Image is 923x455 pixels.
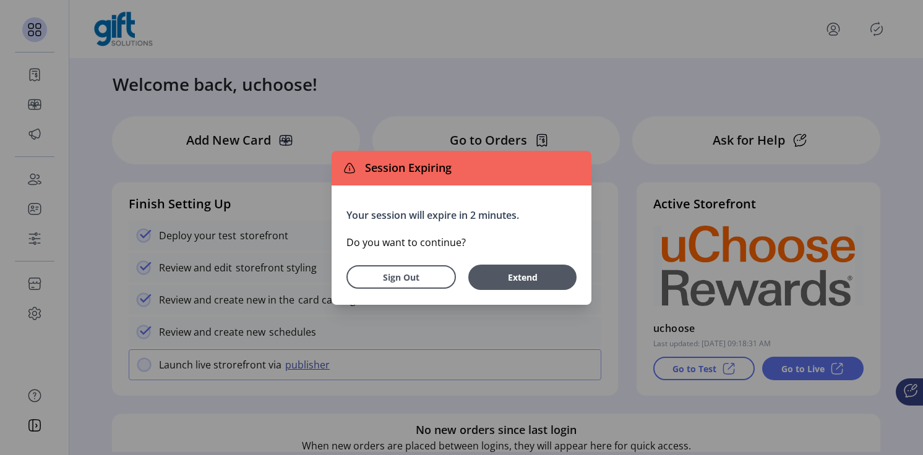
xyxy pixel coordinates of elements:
span: Sign Out [363,271,440,284]
p: Your session will expire in 2 minutes. [346,208,577,223]
span: Extend [474,271,570,284]
span: Session Expiring [360,159,452,176]
button: Sign Out [346,265,456,289]
p: Do you want to continue? [346,235,577,250]
button: Extend [468,265,577,290]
